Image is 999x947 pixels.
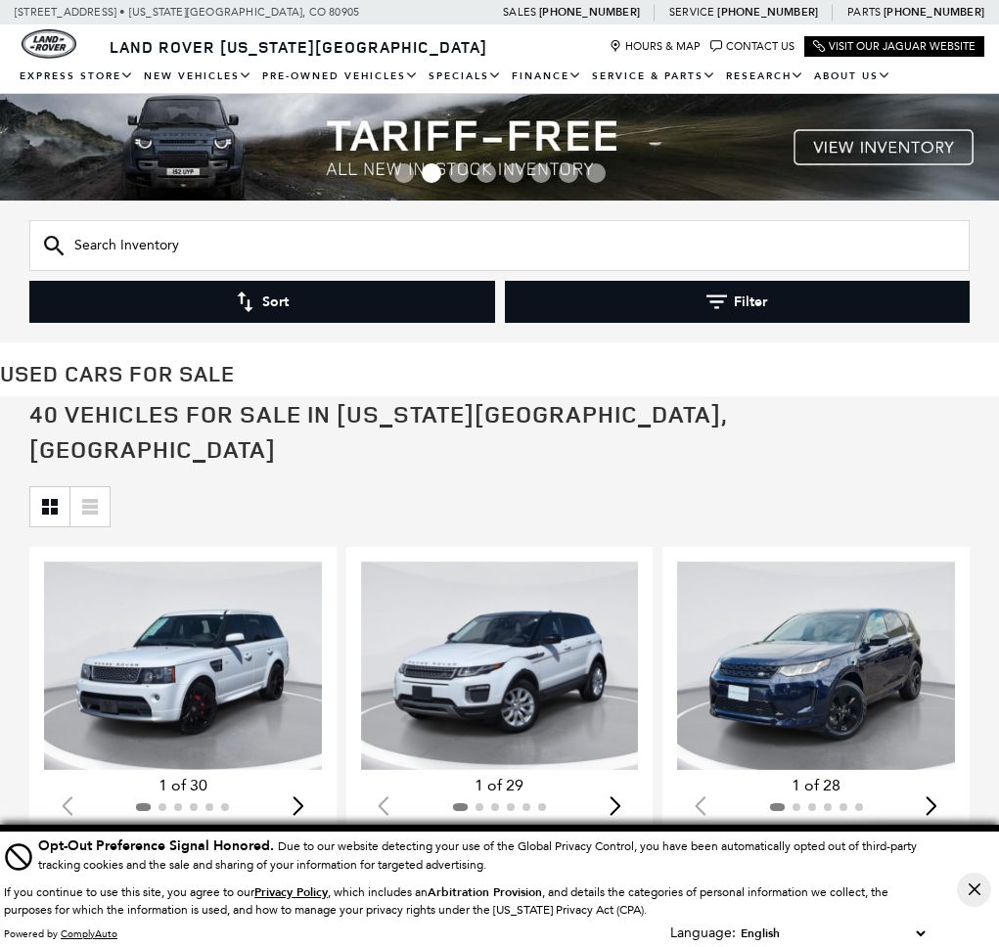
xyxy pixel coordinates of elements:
select: Language Select [736,924,930,943]
a: [PHONE_NUMBER] [884,5,984,20]
div: Powered by [4,928,117,940]
span: Go to slide 4 [477,163,496,183]
div: Language: [670,926,736,940]
span: Go to slide 2 [422,163,441,183]
span: Go to slide 3 [449,163,469,183]
a: land-rover [22,29,76,59]
a: [PHONE_NUMBER] [539,5,640,20]
img: 2022 Land Rover Discovery Sport S R-Dynamic 1 [677,562,955,770]
div: 1 / 2 [44,562,322,770]
button: Close Button [957,873,991,907]
input: Search Inventory [29,220,970,271]
div: 1 of 29 [361,775,639,796]
a: Hours & Map [610,40,701,53]
a: Finance [507,60,587,94]
a: [STREET_ADDRESS] • [US_STATE][GEOGRAPHIC_DATA], CO 80905 [15,6,359,19]
div: 1 / 2 [361,562,639,770]
a: ComplyAuto [61,927,117,940]
a: Visit Our Jaguar Website [813,40,976,53]
a: Service & Parts [587,60,721,94]
img: 2017 Land Rover Range Rover Evoque SE 1 [361,562,639,770]
a: New Vehicles [139,60,257,94]
div: 1 of 28 [677,775,955,796]
img: 2013 Land Rover Range Rover Sport Supercharged 1 [44,562,322,770]
a: Privacy Policy [254,885,328,899]
div: Next slide [602,785,628,828]
a: Land Rover [US_STATE][GEOGRAPHIC_DATA] [98,36,499,58]
div: Due to our website detecting your use of the Global Privacy Control, you have been automatically ... [38,835,930,874]
span: Opt-Out Preference Signal Honored . [38,836,278,855]
a: EXPRESS STORE [15,60,139,94]
p: If you continue to use this site, you agree to our , which includes an , and details the categori... [4,885,888,917]
strong: Arbitration Provision [428,884,542,900]
a: Research [721,60,809,94]
div: Next slide [919,785,945,828]
span: Land Rover [US_STATE][GEOGRAPHIC_DATA] [110,36,487,58]
button: Sort [29,281,495,323]
a: About Us [809,60,896,94]
u: Privacy Policy [254,884,328,900]
span: Go to slide 5 [504,163,523,183]
a: [PHONE_NUMBER] [717,5,818,20]
div: 1 of 30 [44,775,322,796]
nav: Main Navigation [15,60,984,94]
div: 1 / 2 [677,562,955,770]
span: Go to slide 8 [586,163,606,183]
img: Land Rover [22,29,76,59]
span: Go to slide 6 [531,163,551,183]
span: Go to slide 7 [559,163,578,183]
span: Go to slide 1 [394,163,414,183]
span: 40 Vehicles for Sale in [US_STATE][GEOGRAPHIC_DATA], [GEOGRAPHIC_DATA] [29,398,727,465]
div: Next slide [286,785,312,828]
a: Contact Us [710,40,795,53]
a: Pre-Owned Vehicles [257,60,424,94]
button: Filter [505,281,971,323]
a: Specials [424,60,507,94]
